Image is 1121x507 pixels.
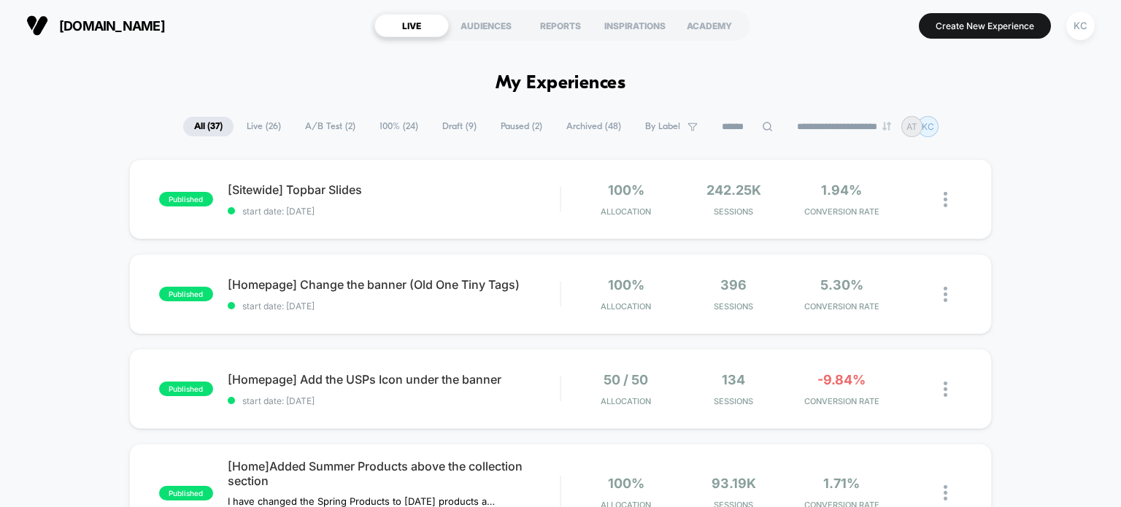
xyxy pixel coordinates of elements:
img: close [944,287,947,302]
span: CONVERSION RATE [791,396,892,406]
img: close [944,382,947,397]
div: AUDIENCES [449,14,523,37]
img: end [882,122,891,131]
span: published [159,192,213,206]
span: I have changed the Spring Products to [DATE] products according to the Events.[Home]Added Spring ... [228,495,498,507]
span: 100% [608,476,644,491]
span: A/B Test ( 2 ) [294,117,366,136]
p: KC [922,121,934,132]
span: published [159,287,213,301]
img: close [944,485,947,500]
img: Visually logo [26,15,48,36]
h1: My Experiences [496,73,626,94]
img: close [944,192,947,207]
span: 93.19k [712,476,756,491]
span: Allocation [601,396,651,406]
span: 1.71% [823,476,860,491]
span: 100% [608,277,644,293]
span: Sessions [683,206,784,217]
span: -9.84% [817,372,866,387]
span: 1.94% [821,182,862,198]
span: 100% [608,182,644,198]
div: REPORTS [523,14,598,37]
button: Create New Experience [919,13,1051,39]
button: KC [1062,11,1099,41]
span: [Homepage] Add the USPs Icon under the banner [228,372,560,387]
span: start date: [DATE] [228,301,560,311]
button: [DOMAIN_NAME] [22,14,169,37]
span: start date: [DATE] [228,206,560,217]
span: start date: [DATE] [228,395,560,406]
span: All ( 37 ) [183,117,234,136]
span: By Label [645,121,680,132]
span: published [159,486,213,500]
span: [Home]Added Summer Products above the collection section [228,459,560,488]
p: AT [906,121,917,132]
span: Paused ( 2 ) [490,117,553,136]
span: published [159,382,213,396]
span: Live ( 26 ) [236,117,292,136]
span: [Sitewide] Topbar Slides [228,182,560,197]
span: CONVERSION RATE [791,301,892,311]
div: INSPIRATIONS [598,14,672,37]
span: Draft ( 9 ) [431,117,488,136]
span: Archived ( 48 ) [555,117,632,136]
div: KC [1066,12,1095,40]
span: 100% ( 24 ) [369,117,429,136]
span: Allocation [601,301,651,311]
span: CONVERSION RATE [791,206,892,217]
span: 5.30% [820,277,863,293]
span: [DOMAIN_NAME] [59,18,165,34]
span: 242.25k [706,182,761,198]
div: LIVE [374,14,449,37]
span: Sessions [683,301,784,311]
div: ACADEMY [672,14,747,37]
span: 134 [722,372,745,387]
span: Allocation [601,206,651,217]
span: Sessions [683,396,784,406]
span: 396 [720,277,747,293]
span: [Homepage] Change the banner (Old One Tiny Tags) [228,277,560,292]
span: 50 / 50 [604,372,648,387]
